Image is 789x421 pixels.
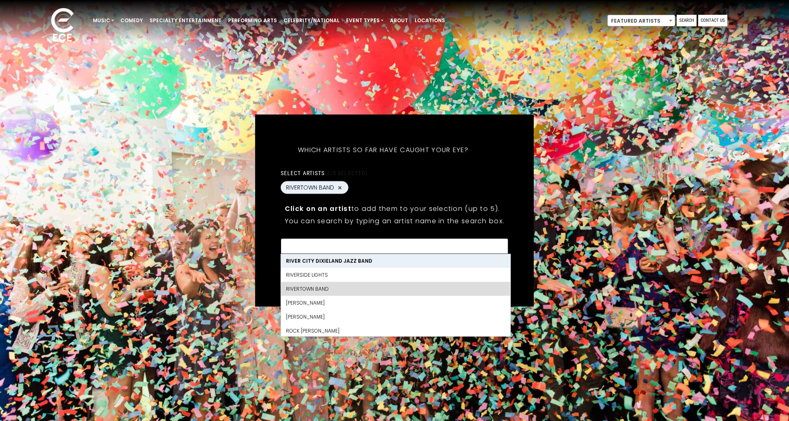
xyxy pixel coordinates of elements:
span: (1/5 selected) [325,170,368,176]
li: [PERSON_NAME] [281,310,510,324]
a: Celebrity/National [280,14,343,28]
textarea: Search [286,244,503,251]
a: Music [90,14,117,28]
a: Event Types [343,14,387,28]
a: Specialty Entertainment [146,14,225,28]
span: RIVERTOWN BAND [286,183,334,192]
li: [PERSON_NAME] [281,296,510,310]
label: Select artists [281,169,367,177]
img: ece_new_logo_whitev2-1.png [42,6,83,46]
span: Featured Artists [608,15,675,27]
a: Comedy [117,14,146,28]
a: Search [677,15,697,26]
li: RIVERSIDE LIGHTS [281,268,510,282]
a: About [387,14,411,28]
p: to add them to your selection (up to 5). [285,204,504,214]
li: River City Dixieland Jazz Band [281,254,510,268]
a: Contact Us [698,15,727,26]
span: Featured Artists [607,15,675,26]
h5: Which artists so far have caught your eye? [281,135,486,165]
a: Locations [411,14,448,28]
li: Rock [PERSON_NAME] [281,324,510,338]
button: Remove RIVERTOWN BAND [337,184,343,191]
a: Performing Arts [225,14,280,28]
strong: Click on an artist [285,204,351,213]
li: RIVERTOWN BAND [281,282,510,296]
p: You can search by typing an artist name in the search box. [285,216,504,226]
